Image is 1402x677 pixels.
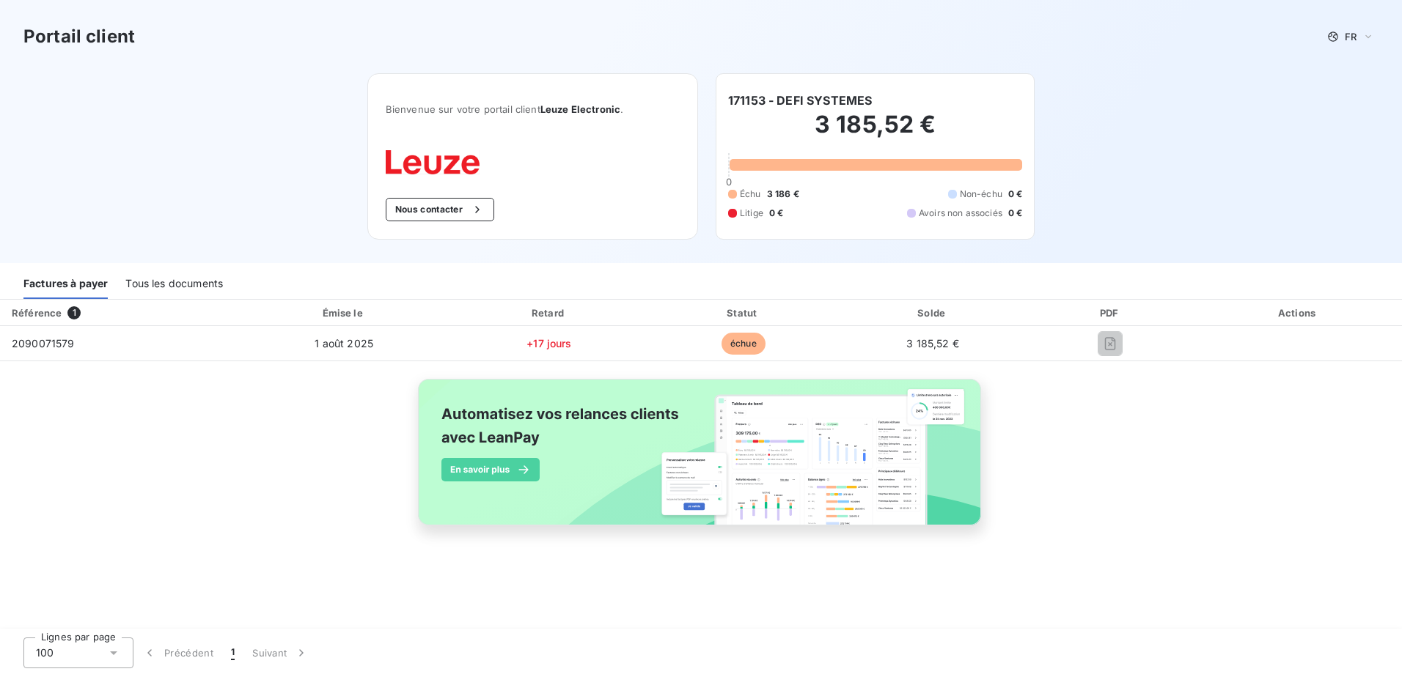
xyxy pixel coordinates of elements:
div: Actions [1197,306,1399,320]
div: Retard [454,306,645,320]
span: 100 [36,645,54,660]
span: 0 [726,176,732,188]
div: Émise le [240,306,448,320]
span: 3 185,52 € [906,337,959,349]
span: Bienvenue sur votre portail client . [386,103,680,115]
h6: 171153 - DEFI SYSTEMES [728,92,872,109]
span: 2090071579 [12,337,75,349]
span: Litige [740,207,763,220]
h3: Portail client [23,23,135,50]
span: 1 [231,645,235,660]
span: 0 € [1008,188,1022,201]
button: Précédent [133,637,222,668]
span: Échu [740,188,761,201]
span: échue [722,333,766,355]
span: Leuze Electronic [540,103,620,115]
span: 0 € [769,207,783,220]
div: Factures à payer [23,268,108,299]
img: Company logo [386,150,480,174]
span: Non-échu [960,188,1002,201]
span: Avoirs non associés [919,207,1002,220]
span: 0 € [1008,207,1022,220]
img: banner [405,370,997,550]
span: +17 jours [526,337,571,349]
span: 3 186 € [767,188,799,201]
span: 1 août 2025 [315,337,373,349]
div: Tous les documents [125,268,223,299]
div: Référence [12,307,62,319]
span: FR [1345,31,1357,42]
button: Suivant [243,637,318,668]
button: Nous contacter [386,198,494,221]
button: 1 [222,637,243,668]
div: PDF [1030,306,1192,320]
div: Statut [650,306,837,320]
div: Solde [843,306,1024,320]
span: 1 [67,306,81,319]
h2: 3 185,52 € [728,110,1022,154]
